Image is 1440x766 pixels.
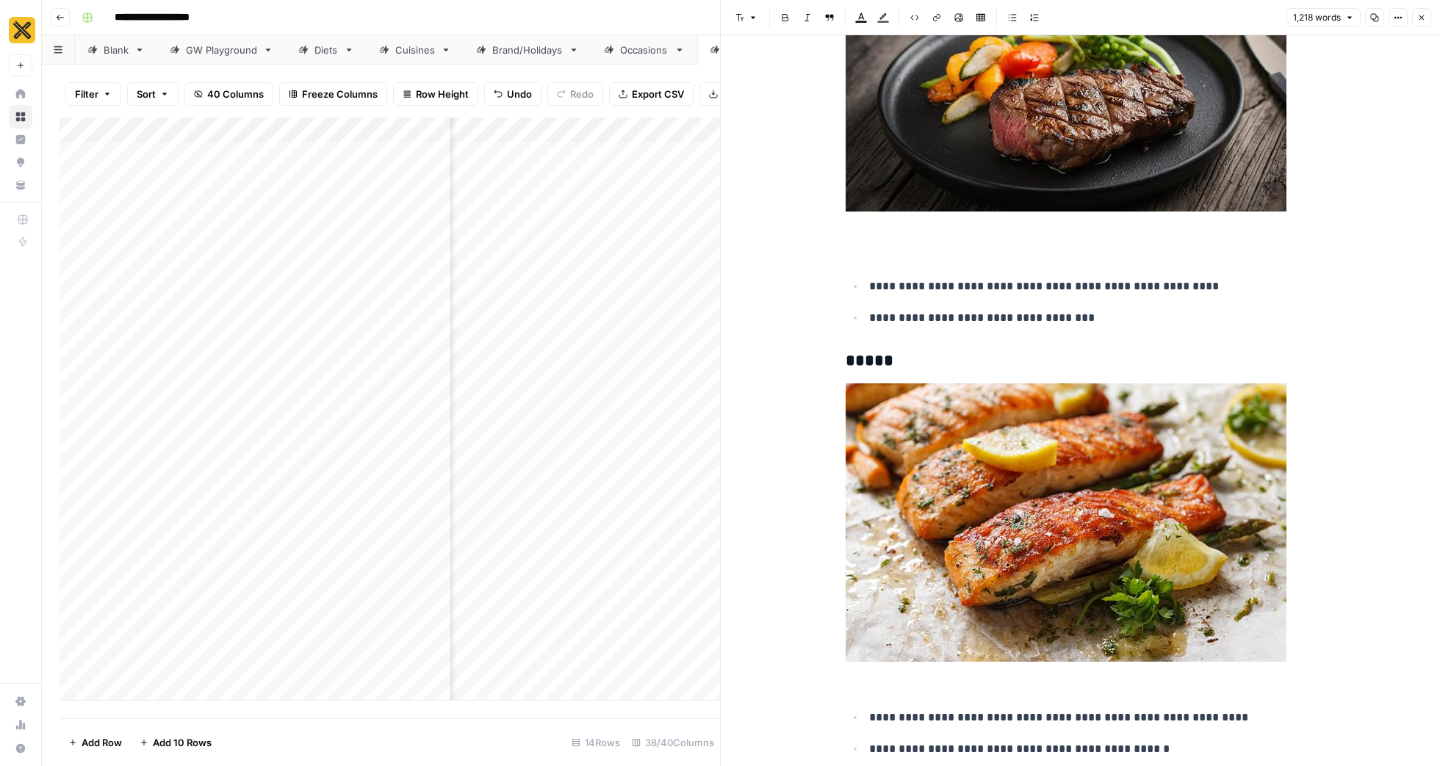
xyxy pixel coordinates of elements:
[127,82,179,106] button: Sort
[314,43,338,57] div: Diets
[507,87,532,101] span: Undo
[279,82,387,106] button: Freeze Columns
[207,87,264,101] span: 40 Columns
[591,35,697,65] a: Occasions
[492,43,563,57] div: Brand/Holidays
[484,82,541,106] button: Undo
[367,35,464,65] a: Cuisines
[137,87,156,101] span: Sort
[632,87,684,101] span: Export CSV
[157,35,286,65] a: GW Playground
[620,43,669,57] div: Occasions
[184,82,273,106] button: 40 Columns
[9,173,32,197] a: Your Data
[395,43,435,57] div: Cuisines
[9,17,35,43] img: CookUnity Logo
[9,690,32,713] a: Settings
[1286,8,1361,27] button: 1,218 words
[104,43,129,57] div: Blank
[416,87,469,101] span: Row Height
[1293,11,1341,24] span: 1,218 words
[302,87,378,101] span: Freeze Columns
[9,713,32,737] a: Usage
[9,128,32,151] a: Insights
[82,735,122,750] span: Add Row
[153,735,212,750] span: Add 10 Rows
[75,87,98,101] span: Filter
[566,731,626,754] div: 14 Rows
[75,35,157,65] a: Blank
[60,731,131,754] button: Add Row
[9,737,32,760] button: Help + Support
[286,35,367,65] a: Diets
[9,105,32,129] a: Browse
[9,12,32,48] button: Workspace: CookUnity
[393,82,478,106] button: Row Height
[186,43,257,57] div: GW Playground
[131,731,220,754] button: Add 10 Rows
[570,87,594,101] span: Redo
[9,151,32,174] a: Opportunities
[697,35,806,65] a: Campaigns
[626,731,720,754] div: 38/40 Columns
[9,82,32,106] a: Home
[65,82,121,106] button: Filter
[609,82,694,106] button: Export CSV
[464,35,591,65] a: Brand/Holidays
[547,82,603,106] button: Redo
